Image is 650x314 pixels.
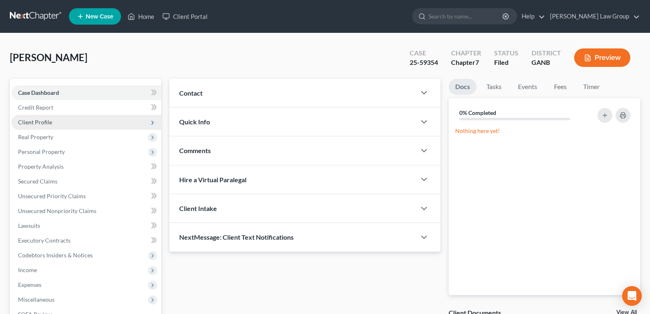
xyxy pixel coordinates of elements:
strong: 0% Completed [459,109,496,116]
span: Client Profile [18,119,52,126]
a: Help [518,9,545,24]
span: Case Dashboard [18,89,59,96]
a: Secured Claims [11,174,161,189]
a: Unsecured Nonpriority Claims [11,204,161,218]
span: Unsecured Nonpriority Claims [18,207,96,214]
span: Quick Info [179,118,210,126]
div: Chapter [451,58,481,67]
span: Codebtors Insiders & Notices [18,252,93,259]
p: Nothing here yet! [455,127,634,135]
a: Client Portal [158,9,212,24]
a: Home [123,9,158,24]
span: Comments [179,147,211,154]
a: Executory Contracts [11,233,161,248]
div: Open Intercom Messenger [622,286,642,306]
span: Property Analysis [18,163,64,170]
div: Chapter [451,48,481,58]
span: Secured Claims [18,178,57,185]
a: Unsecured Priority Claims [11,189,161,204]
span: 7 [475,58,479,66]
span: Real Property [18,133,53,140]
span: Expenses [18,281,41,288]
span: Executory Contracts [18,237,71,244]
a: Credit Report [11,100,161,115]
div: GANB [531,58,561,67]
span: Income [18,266,37,273]
a: Case Dashboard [11,85,161,100]
div: District [531,48,561,58]
span: Client Intake [179,204,217,212]
a: Tasks [480,79,508,95]
span: Miscellaneous [18,296,55,303]
a: [PERSON_NAME] Law Group [546,9,640,24]
div: Status [494,48,518,58]
a: Events [511,79,544,95]
span: Credit Report [18,104,53,111]
span: NextMessage: Client Text Notifications [179,233,294,241]
span: Hire a Virtual Paralegal [179,176,246,183]
a: Timer [577,79,606,95]
div: Case [410,48,438,58]
div: Filed [494,58,518,67]
span: New Case [86,14,113,20]
a: Docs [449,79,477,95]
a: Property Analysis [11,159,161,174]
span: Contact [179,89,203,97]
button: Preview [574,48,630,67]
span: Personal Property [18,148,65,155]
span: Lawsuits [18,222,40,229]
a: Fees [547,79,573,95]
div: 25-59354 [410,58,438,67]
span: Unsecured Priority Claims [18,193,86,199]
input: Search by name... [429,9,504,24]
span: [PERSON_NAME] [10,51,87,63]
a: Lawsuits [11,218,161,233]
